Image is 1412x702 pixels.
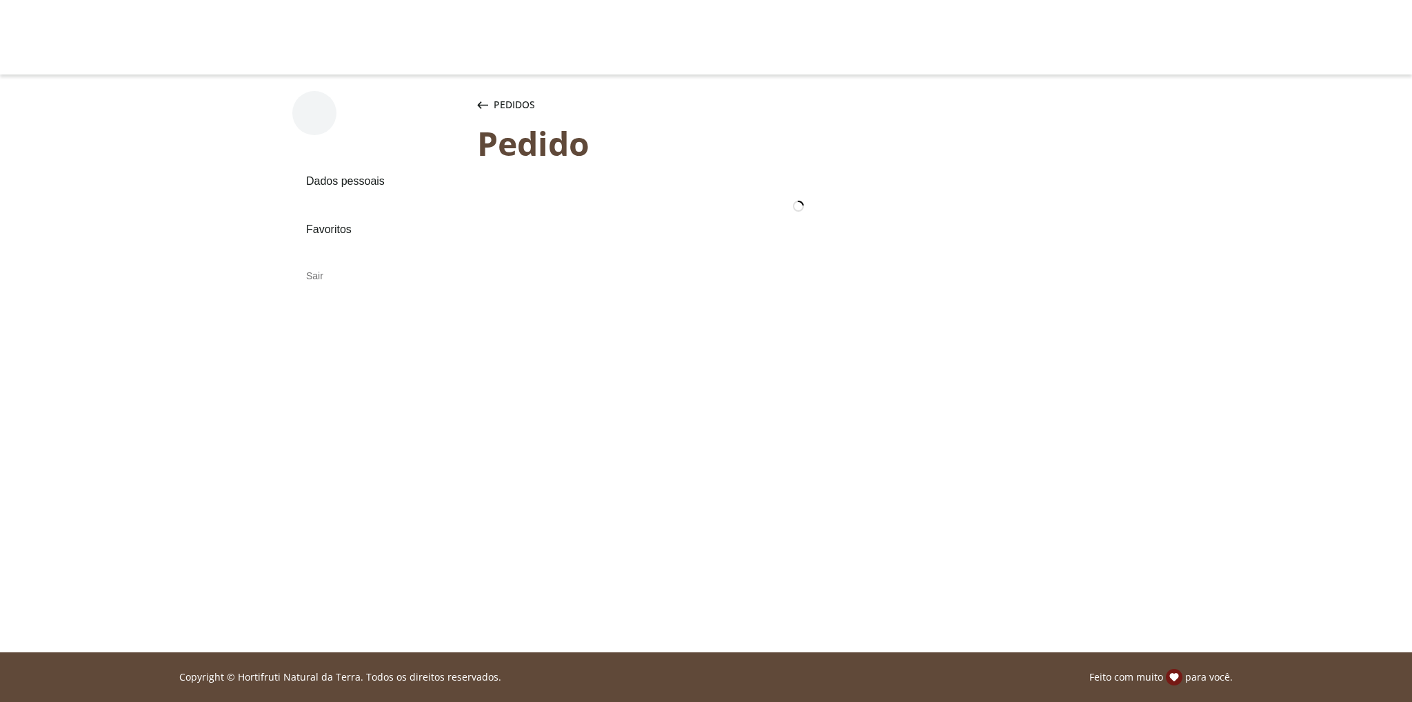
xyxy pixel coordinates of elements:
[474,91,538,119] button: Pedidos
[292,211,466,248] a: Favoritos
[683,26,729,49] a: Logo
[1089,669,1233,685] p: Feito com muito para você.
[179,670,501,684] p: Copyright © Hortifruti Natural da Terra. Todos os direitos reservados.
[6,669,1406,685] div: Linha de sessão
[793,201,804,212] img: loader
[1166,669,1182,685] img: amor
[477,124,1120,162] div: Pedido
[292,259,466,292] div: Sair
[292,163,466,200] a: Dados pessoais
[494,98,535,112] span: Pedidos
